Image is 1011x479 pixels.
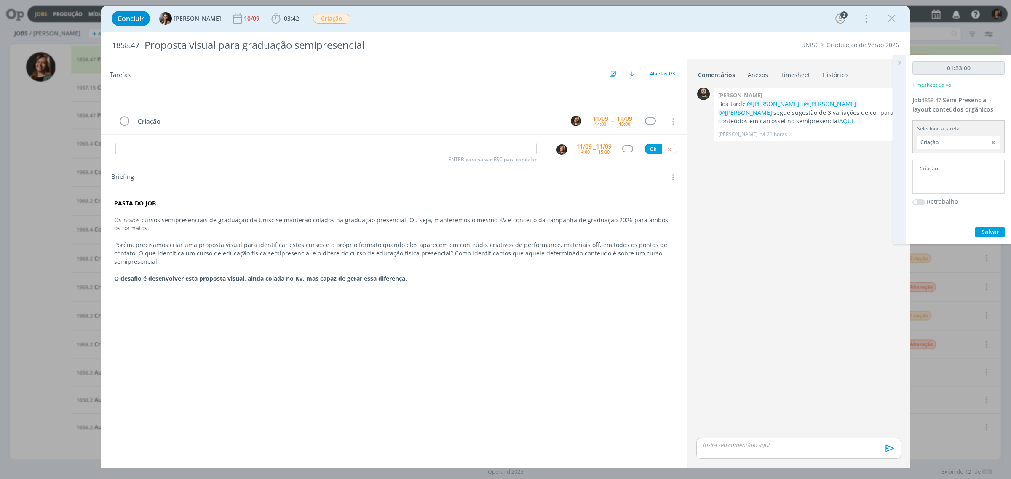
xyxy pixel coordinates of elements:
[839,117,855,125] a: AQUI.
[840,11,848,19] div: 2
[556,144,567,155] button: L
[571,116,581,126] img: L
[134,116,563,127] div: Criação
[619,122,630,126] div: 15:00
[244,16,261,21] div: 10/09
[556,144,567,155] img: L
[141,35,567,56] div: Proposta visual para graduação semipresencial
[112,11,150,26] button: Concluir
[748,71,768,79] div: Anexos
[718,100,896,125] p: Boa tarde segue sugestão de 3 variações de cor para conteúdos em carrossel no semipresencial
[822,67,848,79] a: Histórico
[114,216,674,233] p: Os novos cursos semipresenciais de graduação da Unisc se manterão colados na graduação presencial...
[114,199,156,207] strong: PASTA DO JOB
[112,41,139,50] span: 1858.47
[114,274,407,282] strong: O desafio é desenvolver esta proposta visual, ainda colada no KV, mas capaz de gerar essa diferença.
[747,100,800,108] span: @[PERSON_NAME]
[598,149,610,154] div: 15:00
[718,91,762,99] b: [PERSON_NAME]
[698,67,736,79] a: Comentários
[760,130,787,138] span: há 21 horas
[111,172,134,183] span: Briefing
[114,241,674,266] p: Porém, precisamos criar uma proposta visual para identificar estes cursos e o próprio formato qua...
[101,6,910,468] div: dialog
[576,144,592,149] div: 11/09
[159,12,221,25] button: B[PERSON_NAME]
[801,41,819,49] a: UNISC
[697,88,710,100] img: P
[595,122,606,126] div: 14:00
[570,115,582,128] button: L
[927,197,958,206] label: Retrabalho
[650,70,675,77] span: Abertas 1/3
[593,116,608,122] div: 11/09
[912,96,993,113] a: Job1858.47Semi Presencial - layout conteúdos orgânicos
[917,125,1000,133] div: Selecione a tarefa
[826,41,899,49] a: Graduação de Verão 2026
[780,67,810,79] a: Timesheet
[611,118,614,124] span: --
[922,96,941,104] span: 1858.47
[313,13,351,24] button: Criação
[718,130,758,138] p: [PERSON_NAME]
[982,228,999,236] span: Salvar
[593,145,595,153] span: --
[912,81,952,89] p: Timesheet Salvo!
[719,109,772,117] span: @[PERSON_NAME]
[118,15,144,22] span: Concluir
[284,14,299,22] span: 03:42
[975,227,1005,237] button: Salvar
[629,71,634,76] img: arrow-down.svg
[269,12,301,25] button: 03:42
[313,14,350,24] span: Criação
[596,144,612,149] div: 11/09
[645,144,662,154] button: Ok
[912,96,993,113] span: Semi Presencial - layout conteúdos orgânicos
[159,12,172,25] img: B
[578,149,590,154] div: 14:00
[110,69,131,79] span: Tarefas
[834,12,847,25] button: 2
[174,16,221,21] span: [PERSON_NAME]
[448,156,537,163] span: ENTER para salvar ESC para cancelar
[804,100,856,108] span: @[PERSON_NAME]
[617,116,632,122] div: 11/09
